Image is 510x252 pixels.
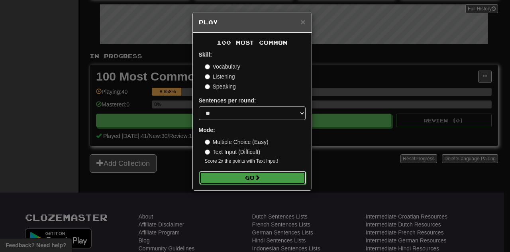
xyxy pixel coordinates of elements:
[217,39,288,46] span: 100 Most Common
[205,140,210,145] input: Multiple Choice (Easy)
[205,148,261,156] label: Text Input (Difficult)
[300,17,305,26] span: ×
[205,158,306,165] small: Score 2x the points with Text Input !
[199,127,215,133] strong: Mode:
[205,64,210,69] input: Vocabulary
[199,18,306,26] h5: Play
[205,84,210,89] input: Speaking
[205,73,235,81] label: Listening
[199,171,306,185] button: Go
[205,63,240,71] label: Vocabulary
[205,150,210,155] input: Text Input (Difficult)
[205,74,210,79] input: Listening
[205,83,236,91] label: Speaking
[205,138,269,146] label: Multiple Choice (Easy)
[199,96,256,104] label: Sentences per round:
[199,51,212,58] strong: Skill:
[300,18,305,26] button: Close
